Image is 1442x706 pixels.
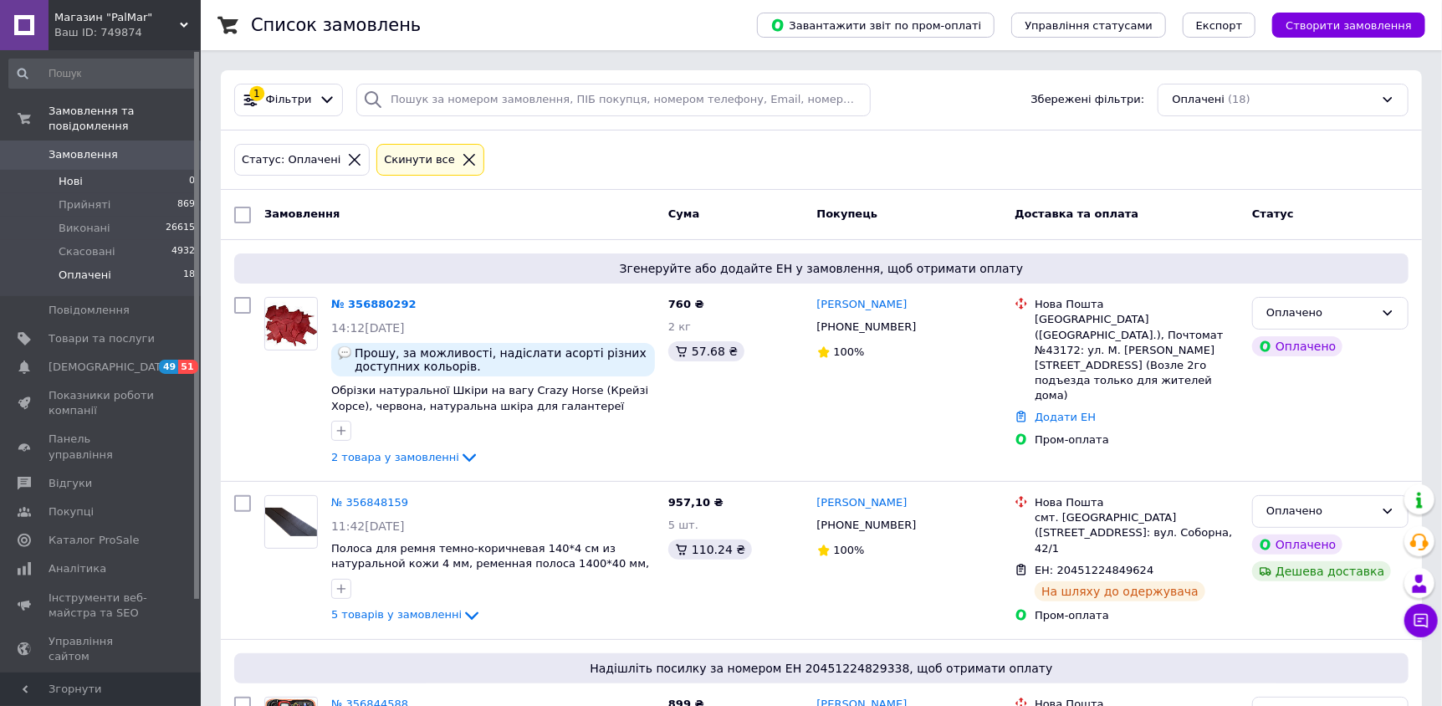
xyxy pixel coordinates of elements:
span: Каталог ProSale [49,533,139,548]
span: Експорт [1196,19,1243,32]
a: Створити замовлення [1255,18,1425,31]
span: Оплачені [59,268,111,283]
span: 49 [159,360,178,374]
span: Прошу, за можливості, надіслати асорті різних доступних кольорів. [355,346,648,373]
img: Фото товару [265,508,317,537]
span: Повідомлення [49,303,130,318]
div: 110.24 ₴ [668,540,752,560]
span: 11:42[DATE] [331,519,405,533]
div: Нова Пошта [1035,495,1239,510]
span: 100% [834,345,865,358]
input: Пошук [8,59,197,89]
h1: Список замовлень [251,15,421,35]
a: Обрізки натуральної Шкіри на вагу Crazy Horse (Крейзі Хорсе), червона, натуральна шкіра для галан... [331,384,648,412]
span: Магазин "PalMar" [54,10,180,25]
input: Пошук за номером замовлення, ПІБ покупця, номером телефону, Email, номером накладної [356,84,871,116]
span: Управління сайтом [49,634,155,664]
span: 51 [178,360,197,374]
span: Статус [1252,207,1294,220]
div: На шляху до одержувача [1035,581,1205,601]
span: Виконані [59,221,110,236]
div: [GEOGRAPHIC_DATA] ([GEOGRAPHIC_DATA].), Почтомат №43172: ул. М. [PERSON_NAME][STREET_ADDRESS] (Во... [1035,312,1239,403]
div: смт. [GEOGRAPHIC_DATA] ([STREET_ADDRESS]: вул. Соборна, 42/1 [1035,510,1239,556]
span: Cума [668,207,699,220]
span: 957,10 ₴ [668,496,724,509]
button: Завантажити звіт по пром-оплаті [757,13,995,38]
span: 4932 [171,244,195,259]
span: Фільтри [266,92,312,108]
span: Завантажити звіт по пром-оплаті [770,18,981,33]
a: 5 товарів у замовленні [331,608,482,621]
div: 1 [249,86,264,101]
span: 2 кг [668,320,691,333]
span: Показники роботи компанії [49,388,155,418]
span: Збережені фільтри: [1031,92,1145,108]
span: Панель управління [49,432,155,462]
span: 869 [177,197,195,212]
div: Cкинути все [381,151,458,169]
span: 5 товарів у замовленні [331,609,462,622]
a: № 356848159 [331,496,408,509]
a: № 356880292 [331,298,417,310]
a: [PERSON_NAME] [817,495,908,511]
a: 2 товара у замовленні [331,451,479,463]
span: 760 ₴ [668,298,704,310]
div: Оплачено [1252,535,1342,555]
a: Фото товару [264,297,318,350]
span: Згенеруйте або додайте ЕН у замовлення, щоб отримати оплату [241,260,1402,277]
span: Покупець [817,207,878,220]
img: Фото товару [265,302,317,346]
button: Експорт [1183,13,1256,38]
button: Створити замовлення [1272,13,1425,38]
span: Управління статусами [1025,19,1153,32]
a: Додати ЕН [1035,411,1096,423]
button: Чат з покупцем [1404,604,1438,637]
a: Полоса для ремня темно-коричневая 140*4 см из натуральной кожи 4 мм, ременная полоса 1400*40 мм, ... [331,542,649,586]
span: Доставка та оплата [1015,207,1138,220]
span: Прийняті [59,197,110,212]
button: Управління статусами [1011,13,1166,38]
a: Фото товару [264,495,318,549]
div: Дешева доставка [1252,561,1391,581]
span: (18) [1228,93,1250,105]
span: Товари та послуги [49,331,155,346]
span: Аналітика [49,561,106,576]
div: Пром-оплата [1035,608,1239,623]
span: 26615 [166,221,195,236]
div: Ваш ID: 749874 [54,25,201,40]
span: 18 [183,268,195,283]
div: 57.68 ₴ [668,341,744,361]
span: 100% [834,544,865,556]
div: Пром-оплата [1035,432,1239,448]
span: Замовлення [264,207,340,220]
img: :speech_balloon: [338,346,351,360]
div: Статус: Оплачені [238,151,344,169]
span: Покупці [49,504,94,519]
span: Нові [59,174,83,189]
span: Інструменти веб-майстра та SEO [49,591,155,621]
span: Надішліть посилку за номером ЕН 20451224829338, щоб отримати оплату [241,660,1402,677]
span: Замовлення та повідомлення [49,104,201,134]
span: Скасовані [59,244,115,259]
span: ЕН: 20451224849624 [1035,564,1153,576]
span: Відгуки [49,476,92,491]
div: Оплачено [1266,304,1374,322]
span: Замовлення [49,147,118,162]
span: 14:12[DATE] [331,321,405,335]
span: 0 [189,174,195,189]
a: [PERSON_NAME] [817,297,908,313]
div: Оплачено [1252,336,1342,356]
span: 5 шт. [668,519,698,531]
span: Оплачені [1172,92,1225,108]
span: Створити замовлення [1286,19,1412,32]
div: Оплачено [1266,503,1374,520]
span: 2 товара у замовленні [331,451,459,463]
span: [DEMOGRAPHIC_DATA] [49,360,172,375]
div: [PHONE_NUMBER] [814,316,920,338]
div: [PHONE_NUMBER] [814,514,920,536]
div: Нова Пошта [1035,297,1239,312]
